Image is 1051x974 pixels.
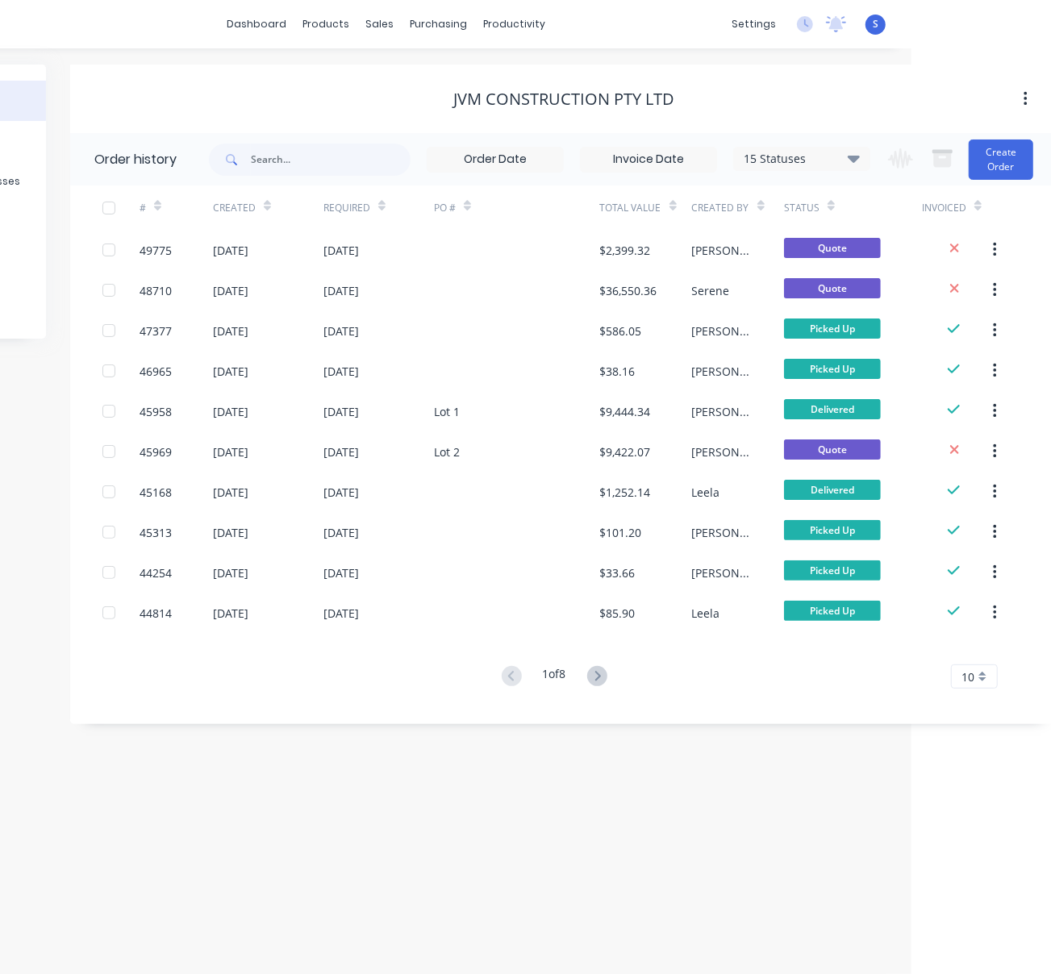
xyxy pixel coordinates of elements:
[434,443,460,460] div: Lot 2
[600,185,692,230] div: Total Value
[692,524,752,541] div: [PERSON_NAME]
[140,443,172,460] div: 45969
[323,282,359,299] div: [DATE]
[543,665,566,689] div: 1 of 8
[434,403,460,420] div: Lot 1
[600,201,661,215] div: Total Value
[784,201,820,215] div: Status
[402,12,475,36] div: purchasing
[692,242,752,259] div: [PERSON_NAME]
[140,242,172,259] div: 49775
[219,12,294,36] a: dashboard
[140,323,172,339] div: 47377
[692,323,752,339] div: [PERSON_NAME]
[692,403,752,420] div: [PERSON_NAME]
[140,185,213,230] div: #
[784,520,881,540] span: Picked Up
[600,605,636,622] div: $85.90
[323,524,359,541] div: [DATE]
[600,484,651,501] div: $1,252.14
[784,480,881,500] span: Delivered
[724,12,784,36] div: settings
[213,282,248,299] div: [DATE]
[692,282,730,299] div: Serene
[692,484,720,501] div: Leela
[961,668,974,685] span: 10
[784,359,881,379] span: Picked Up
[692,185,784,230] div: Created By
[323,363,359,380] div: [DATE]
[251,144,411,176] input: Search...
[213,323,248,339] div: [DATE]
[692,564,752,581] div: [PERSON_NAME]
[294,12,357,36] div: products
[600,524,642,541] div: $101.20
[600,282,657,299] div: $36,550.36
[140,201,146,215] div: #
[213,605,248,622] div: [DATE]
[140,564,172,581] div: 44254
[140,282,172,299] div: 48710
[600,363,636,380] div: $38.16
[140,605,172,622] div: 44814
[427,148,563,172] input: Order Date
[600,242,651,259] div: $2,399.32
[784,439,881,460] span: Quote
[784,278,881,298] span: Quote
[323,443,359,460] div: [DATE]
[357,12,402,36] div: sales
[922,185,995,230] div: Invoiced
[784,560,881,581] span: Picked Up
[692,201,749,215] div: Created By
[434,201,456,215] div: PO #
[140,484,172,501] div: 45168
[453,89,674,109] div: JVM Construction Pty Ltd
[600,403,651,420] div: $9,444.34
[140,524,172,541] div: 45313
[140,403,172,420] div: 45958
[323,201,370,215] div: Required
[213,443,248,460] div: [DATE]
[213,363,248,380] div: [DATE]
[784,238,881,258] span: Quote
[600,443,651,460] div: $9,422.07
[692,363,752,380] div: [PERSON_NAME]
[213,524,248,541] div: [DATE]
[692,443,752,460] div: [PERSON_NAME]
[784,601,881,621] span: Picked Up
[323,242,359,259] div: [DATE]
[784,318,881,339] span: Picked Up
[922,201,966,215] div: Invoiced
[323,185,434,230] div: Required
[434,185,600,230] div: PO #
[475,12,553,36] div: productivity
[323,484,359,501] div: [DATE]
[323,323,359,339] div: [DATE]
[784,399,881,419] span: Delivered
[692,605,720,622] div: Leela
[600,323,642,339] div: $586.05
[213,564,248,581] div: [DATE]
[94,150,177,169] div: Order history
[213,201,256,215] div: Created
[213,484,248,501] div: [DATE]
[784,185,922,230] div: Status
[323,605,359,622] div: [DATE]
[140,363,172,380] div: 46965
[213,403,248,420] div: [DATE]
[969,139,1033,180] button: Create Order
[734,150,870,168] div: 15 Statuses
[873,17,878,31] span: S
[323,564,359,581] div: [DATE]
[581,148,716,172] input: Invoice Date
[600,564,636,581] div: $33.66
[213,185,323,230] div: Created
[213,242,248,259] div: [DATE]
[323,403,359,420] div: [DATE]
